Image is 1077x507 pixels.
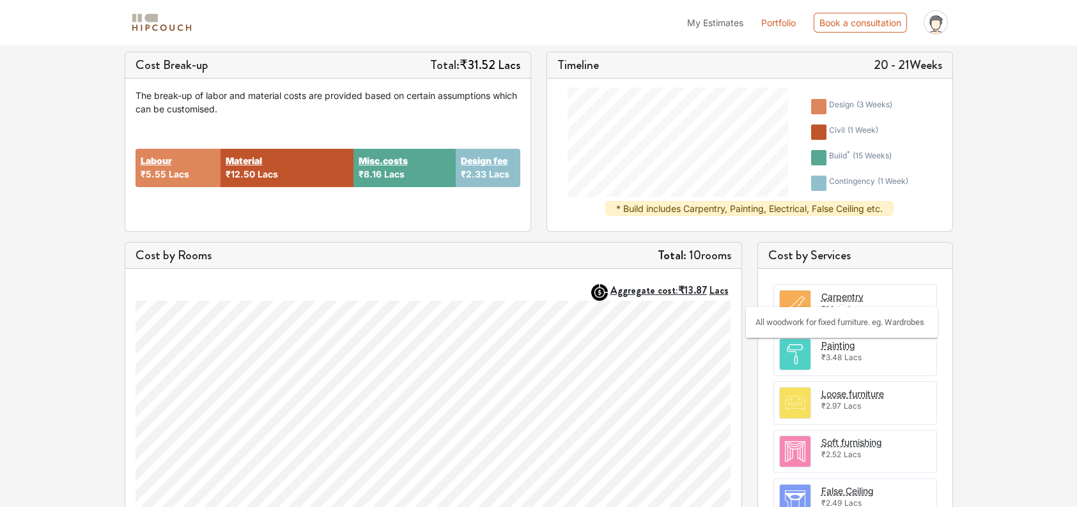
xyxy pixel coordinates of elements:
div: The break-up of labor and material costs are provided based on certain assumptions which can be c... [136,89,520,116]
span: Lacs [709,283,729,298]
span: ₹31.52 [460,56,495,74]
span: ( 3 weeks ) [856,100,892,109]
button: Labour [141,154,172,167]
span: ₹5.55 [141,169,166,179]
img: room.svg [780,339,810,370]
button: Misc.costs [359,154,408,167]
button: Loose furniture [821,387,884,400]
span: Lacs [844,352,862,362]
div: design [829,99,892,114]
div: Book a consultation [814,13,907,33]
span: Lacs [384,169,405,179]
span: Lacs [489,169,509,179]
h5: Cost by Rooms [136,248,212,263]
h5: 20 - 21 Weeks [874,57,942,73]
div: contingency [829,176,908,191]
span: ₹2.52 [821,450,841,459]
div: * Build includes Carpentry, Painting, Electrical, False Ceiling etc. [605,201,894,216]
span: Lacs [169,169,189,179]
strong: Total: [658,246,686,264]
img: room.svg [780,436,810,467]
span: logo-horizontal.svg [130,8,194,37]
span: ₹13.87 [678,283,707,298]
img: room.svg [780,291,810,321]
span: My Estimates [687,17,743,28]
button: False Ceiling [821,484,874,497]
span: ₹12.50 [226,169,255,179]
div: civil [829,125,878,140]
span: ₹8.16 [359,169,382,179]
button: Material [226,154,262,167]
span: ( 1 week ) [848,125,878,135]
span: Lacs [498,56,520,74]
button: Aggregate cost:₹13.87Lacs [610,284,731,296]
span: Lacs [844,450,861,459]
h5: Cost by Services [768,248,942,263]
img: room.svg [780,388,810,418]
h5: 10 rooms [658,248,731,263]
span: ₹2.97 [821,401,841,411]
a: Portfolio [761,16,796,29]
button: Soft furnishing [821,435,882,449]
span: Lacs [844,401,861,411]
span: ₹3.48 [821,352,842,362]
span: ( 1 week ) [878,176,908,186]
span: ( 15 weeks ) [853,151,892,160]
span: ₹2.33 [461,169,486,179]
strong: Aggregate cost: [610,283,729,298]
button: Carpentry [821,290,864,303]
div: All woodwork for fixed furniture. eg. Wardrobes [755,317,928,328]
span: Lacs [258,169,278,179]
div: build [829,150,892,165]
button: Design fee [461,154,508,167]
h5: Cost Break-up [136,57,208,73]
img: AggregateIcon [591,284,608,301]
h5: Timeline [557,57,599,73]
img: logo-horizontal.svg [130,11,194,34]
h5: Total: [430,57,520,73]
